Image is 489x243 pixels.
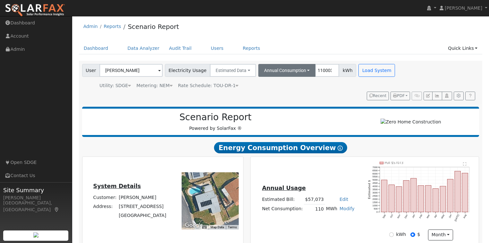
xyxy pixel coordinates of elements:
button: Recent [367,92,389,101]
span: PDF [393,94,405,98]
text: Estimated $ [368,180,371,199]
text: Mar [426,214,431,219]
text: 2500 [373,194,378,197]
div: Powered by SolarFax ® [85,112,346,132]
text: Sep [382,214,386,219]
td: $57,073 [304,195,325,204]
a: Data Analyzer [123,42,164,54]
button: Multi-Series Graph [432,92,442,101]
button: PDF [390,92,410,101]
text: 500 [374,207,378,210]
img: Google [183,221,204,230]
td: Customer: [92,193,118,202]
button: Edit User [424,92,433,101]
a: Admin [83,24,98,29]
rect: onclick="" [396,186,402,212]
button: Estimated Data [210,64,256,77]
text: 6500 [373,169,378,172]
text: 1000 [373,204,378,207]
text: 1500 [373,201,378,204]
text:  [463,162,467,166]
text: Jun [448,214,452,219]
input: Select a User [99,64,163,77]
text: Nov [397,214,401,219]
rect: onclick="" [433,188,439,212]
button: Load System [358,64,395,77]
input: $ [410,232,415,237]
div: Utility: SDGE [99,82,131,89]
rect: onclick="" [455,171,461,212]
text: Pull $57073 [385,161,404,165]
img: SolarFax [5,4,65,17]
a: Scenario Report [128,23,179,31]
button: Login As [442,92,452,101]
text: Oct [390,214,394,218]
text: May [441,214,445,219]
text: Feb [419,214,423,219]
rect: onclick="" [418,185,424,212]
td: Address: [92,202,118,211]
rect: onclick="" [462,173,468,212]
text: [DATE] [454,214,460,222]
span: Alias: None [178,83,239,88]
button: Keyboard shortcuts [202,225,207,230]
text: 3500 [373,188,378,191]
rect: onclick="" [411,178,416,212]
text: 5000 [373,178,378,181]
text: 6000 [373,172,378,175]
rect: onclick="" [389,184,395,212]
text: Apr [434,214,438,219]
span: Energy Consumption Overview [214,142,347,154]
rect: onclick="" [403,180,409,212]
button: Map Data [210,225,224,230]
label: kWh [396,231,406,238]
u: System Details [93,183,141,189]
button: month [428,230,453,240]
span: User [82,64,100,77]
text: 4000 [373,185,378,188]
text: Aug [463,214,468,219]
a: Open this area in Google Maps (opens a new window) [183,221,204,230]
button: Settings [454,92,464,101]
td: MWh [325,204,339,214]
u: Annual Usage [262,185,306,191]
td: [PERSON_NAME] [118,193,167,202]
text: 2000 [373,198,378,201]
a: Users [206,42,228,54]
button: Annual Consumption [258,64,316,77]
a: Edit [339,197,348,202]
img: Zero Home Construction [381,119,441,125]
td: [GEOGRAPHIC_DATA] [118,211,167,220]
text: 4500 [373,182,378,184]
div: [GEOGRAPHIC_DATA], [GEOGRAPHIC_DATA] [3,200,69,213]
span: Electricity Usage [165,64,210,77]
a: Help Link [465,92,475,101]
text: 7000 [373,166,378,168]
td: 110 [304,204,325,214]
rect: onclick="" [382,180,387,212]
span: Site Summary [3,186,69,194]
input: kWh [389,232,394,237]
div: Metering: NEM [136,82,172,89]
a: Reports [104,24,121,29]
img: retrieve [33,232,39,238]
a: Audit Trail [164,42,196,54]
text: 0 [376,211,378,213]
text: 3000 [373,191,378,194]
span: kWh [339,64,356,77]
i: Show Help [338,146,343,151]
div: [PERSON_NAME] [3,194,69,201]
a: Terms (opens in new tab) [228,225,237,229]
td: Net Consumption: [261,204,304,214]
span: [PERSON_NAME] [445,5,482,11]
text: 5500 [373,175,378,178]
text: Dec [404,214,408,219]
rect: onclick="" [425,185,431,212]
a: Dashboard [79,42,113,54]
a: Quick Links [443,42,482,54]
h2: Scenario Report [89,112,342,123]
label: $ [417,231,420,238]
td: Estimated Bill: [261,195,304,204]
rect: onclick="" [440,186,446,212]
td: [STREET_ADDRESS] [118,202,167,211]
